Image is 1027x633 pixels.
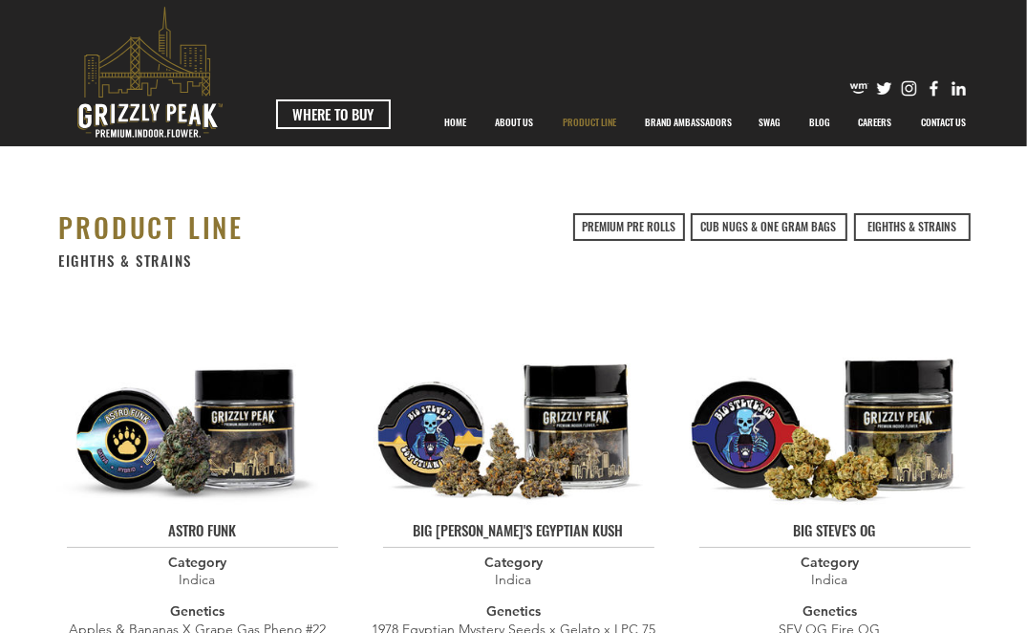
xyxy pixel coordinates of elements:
[849,78,969,98] ul: Social Bar
[292,104,374,124] span: WHERE TO BUY
[796,98,845,146] a: BLOG
[691,213,847,241] a: CUB NUGS & ONE GRAM BAGS
[582,219,675,235] span: PREMIUM PRE ROLLS
[46,315,338,507] img: ASTRO FUNK
[553,98,626,146] p: PRODUCT LINE
[59,250,193,271] span: EIGHTHS & STRAINS
[745,98,796,146] a: SWAG
[924,78,944,98] img: Facebook
[486,602,541,620] span: Genetics
[414,519,624,540] span: BIG [PERSON_NAME]'S EGYPTIAN KUSH
[949,78,969,98] img: Likedin
[874,78,894,98] img: Twitter
[180,571,216,588] span: Indica
[59,207,245,247] span: PRODUCT LINE
[849,98,902,146] p: CAREERS
[486,98,544,146] p: ABOUT US
[867,219,956,235] span: EIGHTHS & STRAINS
[362,315,654,507] img: BIG STEVE'S EGYPTIAN KUSH
[484,554,543,571] span: Category
[801,98,841,146] p: BLOG
[854,213,971,241] a: EIGHTHS & STRAINS
[276,99,391,129] a: WHERE TO BUY
[794,519,876,540] span: BIG STEVE'S OG
[631,98,745,146] div: BRAND AMBASSADORS
[911,98,975,146] p: CONTACT US
[750,98,791,146] p: SWAG
[849,78,869,98] img: weedmaps
[907,98,981,146] a: CONTACT US
[801,554,859,571] span: Category
[77,7,223,138] svg: premium-indoor-flower
[548,98,631,146] a: PRODUCT LINE
[678,315,971,507] img: BIG STEVE'S OG
[170,602,225,620] span: Genetics
[168,519,236,540] span: ASTRO FUNK
[636,98,742,146] p: BRAND AMBASSADORS
[168,554,226,571] span: Category
[845,98,907,146] a: CAREERS
[496,571,532,588] span: Indica
[430,98,981,146] nav: Site
[430,98,481,146] a: HOME
[812,571,848,588] span: Indica
[435,98,476,146] p: HOME
[899,78,919,98] img: Instagram
[481,98,548,146] a: ABOUT US
[802,602,857,620] span: Genetics
[701,219,837,235] span: CUB NUGS & ONE GRAM BAGS
[573,213,685,241] a: PREMIUM PRE ROLLS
